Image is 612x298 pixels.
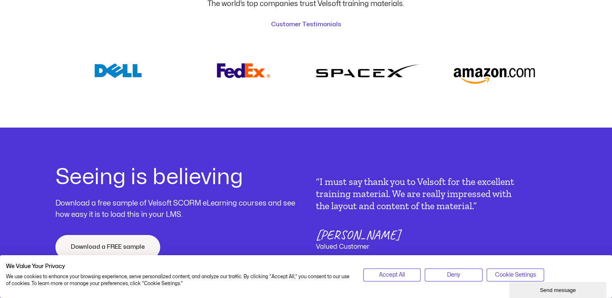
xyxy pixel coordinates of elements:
a: Download a FREE sample [55,235,160,259]
span: Accept All [379,271,405,279]
button: Deny all cookies [425,269,483,281]
span: Deny [447,271,460,279]
h2: We Value Your Privacy [6,263,351,270]
p: Valued Customer [316,243,521,250]
a: Customer Testimonials [271,20,341,29]
p: [PERSON_NAME] [316,227,521,243]
span: Cookie Settings [495,271,536,279]
iframe: chat widget [509,280,608,298]
button: Accept all cookies [363,269,421,281]
button: Adjust cookie preferences [487,269,544,281]
p: “I must say thank you to Velsoft for the excellent training material. We are really impressed wit... [316,176,521,212]
h2: Seeing is believing [55,166,296,188]
div: Download a free sample of Velsoft SCORM eLearning courses and see how easy it is to load this in ... [55,198,296,220]
span: Download a FREE sample [71,242,145,252]
p: We use cookies to enhance your browsing experience, serve personalized content, and analyze our t... [6,273,351,287]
